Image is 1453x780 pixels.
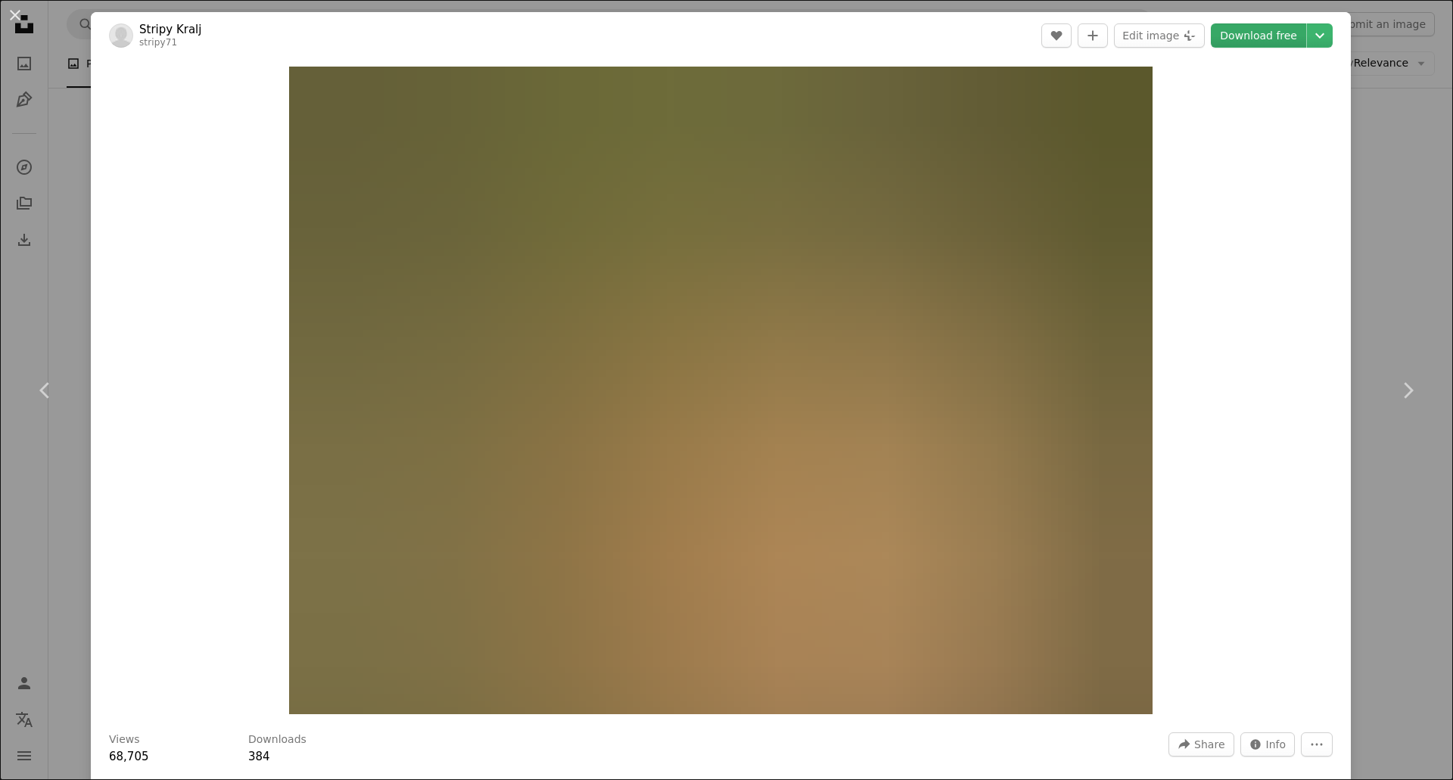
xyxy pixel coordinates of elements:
[139,22,201,37] a: Stripy Kralj
[1078,23,1108,48] button: Add to Collection
[1240,732,1296,757] button: Stats about this image
[289,67,1153,714] img: orange fruits in brown woven basket
[1362,318,1453,463] a: Next
[1307,23,1333,48] button: Choose download size
[248,750,270,763] span: 384
[1041,23,1072,48] button: Like
[248,732,306,747] h3: Downloads
[289,67,1153,714] button: Zoom in on this image
[139,37,177,48] a: stripy71
[1211,23,1306,48] a: Download free
[109,732,140,747] h3: Views
[1114,23,1205,48] button: Edit image
[1266,733,1287,756] span: Info
[1194,733,1224,756] span: Share
[109,23,133,48] img: Go to Stripy Kralj's profile
[109,750,149,763] span: 68,705
[1168,732,1234,757] button: Share this image
[1301,732,1333,757] button: More Actions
